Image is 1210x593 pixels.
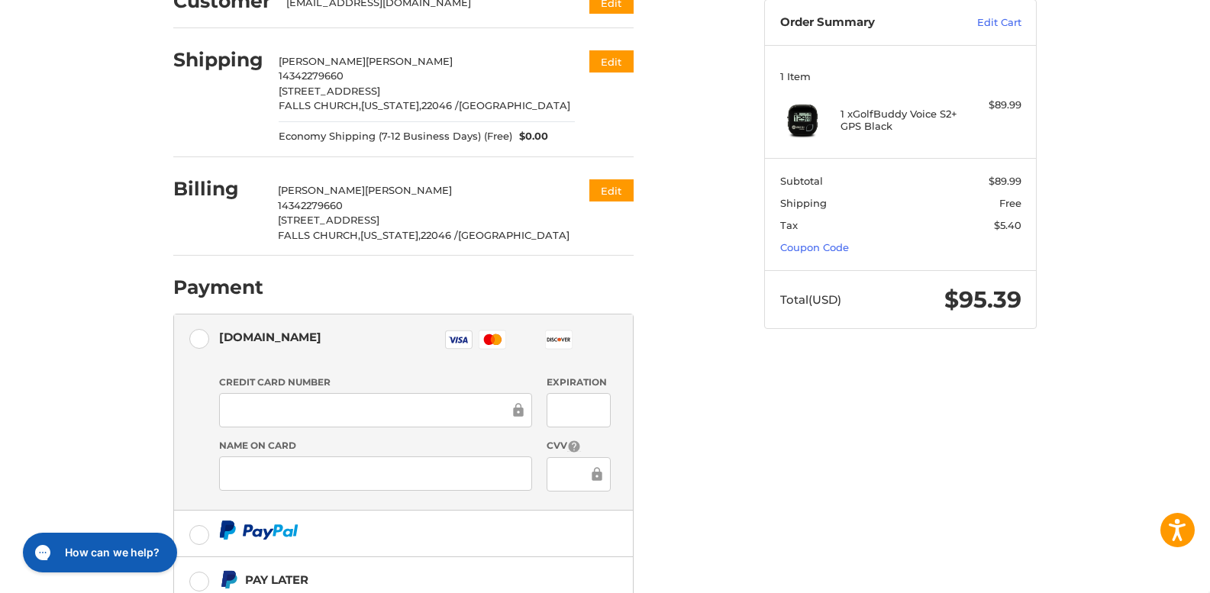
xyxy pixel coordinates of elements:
span: $95.39 [944,285,1021,314]
label: Name on Card [219,439,532,453]
button: Edit [589,179,634,201]
h3: 1 Item [780,70,1021,82]
span: $0.00 [512,129,549,144]
img: PayPal icon [219,520,298,540]
span: [GEOGRAPHIC_DATA] [458,229,570,241]
div: Pay Later [245,567,537,592]
span: $89.99 [989,175,1021,187]
h4: 1 x GolfBuddy Voice S2+ GPS Black [841,108,957,133]
label: Expiration [547,375,610,389]
span: Shipping [780,197,827,209]
span: 22046 / [421,99,459,111]
span: Economy Shipping (7-12 Business Days) (Free) [279,129,512,144]
label: CVV [547,439,610,453]
span: [STREET_ADDRESS] [278,214,379,226]
span: FALLS CHURCH, [278,229,360,241]
a: Edit Cart [944,15,1021,31]
h2: Billing [173,177,263,201]
div: $89.99 [961,98,1021,113]
h3: Order Summary [780,15,944,31]
span: [PERSON_NAME] [278,184,365,196]
span: Tax [780,219,798,231]
span: [PERSON_NAME] [279,55,366,67]
span: [US_STATE], [361,99,421,111]
span: Subtotal [780,175,823,187]
iframe: Gorgias live chat messenger [15,527,182,578]
h2: Shipping [173,48,263,72]
span: [GEOGRAPHIC_DATA] [459,99,570,111]
span: [US_STATE], [360,229,421,241]
span: [STREET_ADDRESS] [279,85,380,97]
span: [PERSON_NAME] [365,184,452,196]
span: 14342279660 [278,199,343,211]
h2: Payment [173,276,263,299]
span: 14342279660 [279,69,344,82]
button: Edit [589,50,634,73]
div: [DOMAIN_NAME] [219,324,321,350]
span: FALLS CHURCH, [279,99,361,111]
span: Total (USD) [780,292,841,307]
span: Free [999,197,1021,209]
span: 22046 / [421,229,458,241]
span: [PERSON_NAME] [366,55,453,67]
span: $5.40 [994,219,1021,231]
a: Coupon Code [780,241,849,253]
label: Credit Card Number [219,375,532,389]
img: Pay Later icon [219,570,238,589]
